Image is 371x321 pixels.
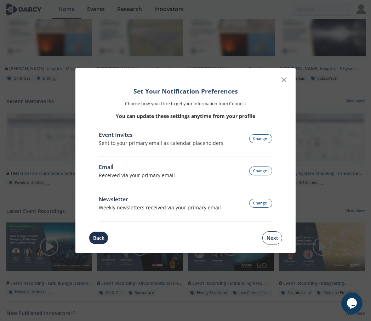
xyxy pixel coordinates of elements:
p: Choose how you’d like to get your information from Connect [99,101,272,107]
button: Next [262,231,282,244]
button: Change [249,199,273,208]
iframe: chat widget [341,293,364,314]
div: Weekly newsletters received via your primary email [99,204,221,211]
h1: Set Your Notification Preferences [99,86,272,96]
button: Change [249,134,273,143]
div: Sent to your primary email as calendar placeholders [99,139,223,147]
div: Email [99,163,175,171]
button: Back [89,231,108,244]
div: Event Invites [99,131,223,139]
button: Change [249,167,273,175]
p: Received via your primary email [99,171,175,179]
div: Newsletter [99,195,221,204]
p: You can update these settings anytime from your profile [99,112,272,120]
